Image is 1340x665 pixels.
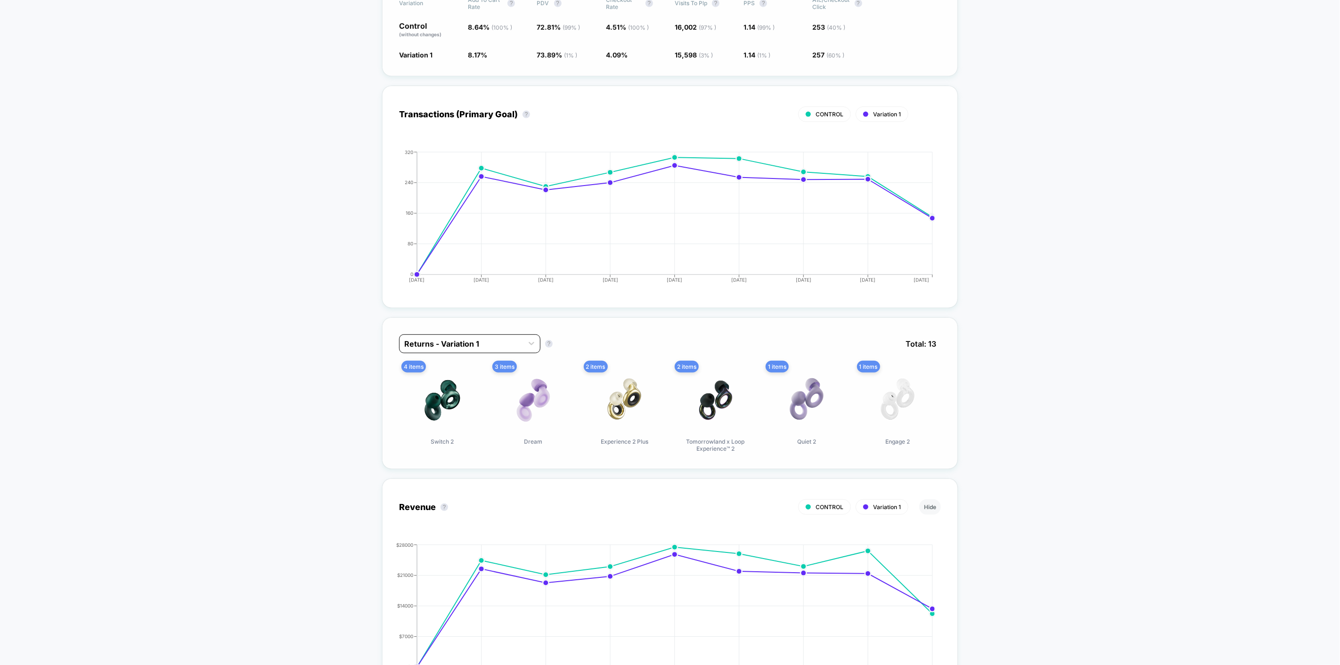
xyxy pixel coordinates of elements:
[500,367,566,433] img: Dream
[757,24,775,31] span: ( 99 % )
[523,111,530,118] button: ?
[816,503,843,511] span: CONTROL
[409,277,425,283] tspan: [DATE]
[699,52,713,59] span: ( 3 % )
[390,150,931,291] div: TRANSACTIONS
[564,52,578,59] span: ( 1 % )
[797,438,816,445] span: Quiet 2
[919,499,941,515] button: Hide
[399,22,458,38] p: Control
[857,361,880,373] span: 1 items
[399,51,433,59] span: Variation 1
[675,361,699,373] span: 2 items
[873,111,901,118] span: Variation 1
[901,334,941,353] span: Total: 13
[683,367,749,433] img: Tomorrowland x Loop Experience™ 2
[537,23,580,31] span: 72.81 %
[410,271,413,277] tspan: 0
[865,367,931,433] img: Engage 2
[796,277,811,283] tspan: [DATE]
[827,52,845,59] span: ( 60 % )
[699,24,716,31] span: ( 97 % )
[399,633,413,639] tspan: $7000
[667,277,683,283] tspan: [DATE]
[397,603,413,608] tspan: $14000
[468,23,512,31] span: 8.64 %
[744,23,775,31] span: 1.14
[873,503,901,511] span: Variation 1
[601,438,648,445] span: Experience 2 Plus
[675,23,716,31] span: 16,002
[813,23,846,31] span: 253
[545,340,553,348] button: ?
[731,277,747,283] tspan: [DATE]
[757,52,770,59] span: ( 1 % )
[766,361,789,373] span: 1 items
[816,111,843,118] span: CONTROL
[628,24,649,31] span: ( 100 % )
[827,24,846,31] span: ( 40 % )
[675,51,713,59] span: 15,598
[537,51,578,59] span: 73.89 %
[406,210,413,216] tspan: 160
[399,32,441,37] span: (without changes)
[813,51,845,59] span: 257
[408,241,413,246] tspan: 80
[409,367,475,433] img: Switch 2
[468,51,487,59] span: 8.17 %
[397,572,413,578] tspan: $21000
[396,542,413,548] tspan: $28000
[474,277,489,283] tspan: [DATE]
[584,361,608,373] span: 2 items
[606,23,649,31] span: 4.51 %
[441,503,448,511] button: ?
[885,438,910,445] span: Engage 2
[774,367,840,433] img: Quiet 2
[914,277,930,283] tspan: [DATE]
[860,277,876,283] tspan: [DATE]
[744,51,770,59] span: 1.14
[603,277,618,283] tspan: [DATE]
[401,361,426,373] span: 4 items
[606,51,628,59] span: 4.09 %
[405,179,413,185] tspan: 240
[492,361,517,373] span: 3 items
[431,438,454,445] span: Switch 2
[524,438,542,445] span: Dream
[405,149,413,155] tspan: 320
[591,367,657,433] img: Experience 2 Plus
[491,24,512,31] span: ( 100 % )
[680,438,751,452] span: Tomorrowland x Loop Experience™ 2
[563,24,580,31] span: ( 99 % )
[538,277,554,283] tspan: [DATE]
